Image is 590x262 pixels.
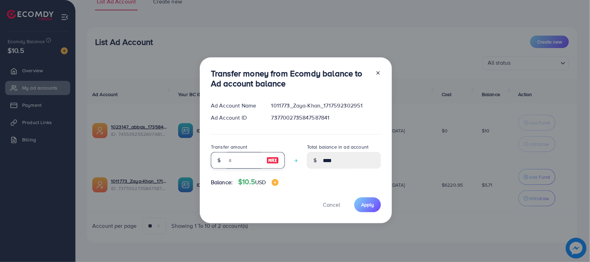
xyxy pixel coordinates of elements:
[354,197,381,212] button: Apply
[272,179,279,186] img: image
[266,114,386,122] div: 7377002735847587841
[238,178,278,186] h4: $10.5
[211,178,233,186] span: Balance:
[314,197,349,212] button: Cancel
[255,178,266,186] span: USD
[323,201,340,208] span: Cancel
[266,102,386,110] div: 1011773_Zaya-Khan_1717592302951
[307,143,368,150] label: Total balance in ad account
[205,114,266,122] div: Ad Account ID
[211,68,370,88] h3: Transfer money from Ecomdy balance to Ad account balance
[361,201,374,208] span: Apply
[266,156,279,165] img: image
[205,102,266,110] div: Ad Account Name
[211,143,247,150] label: Transfer amount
